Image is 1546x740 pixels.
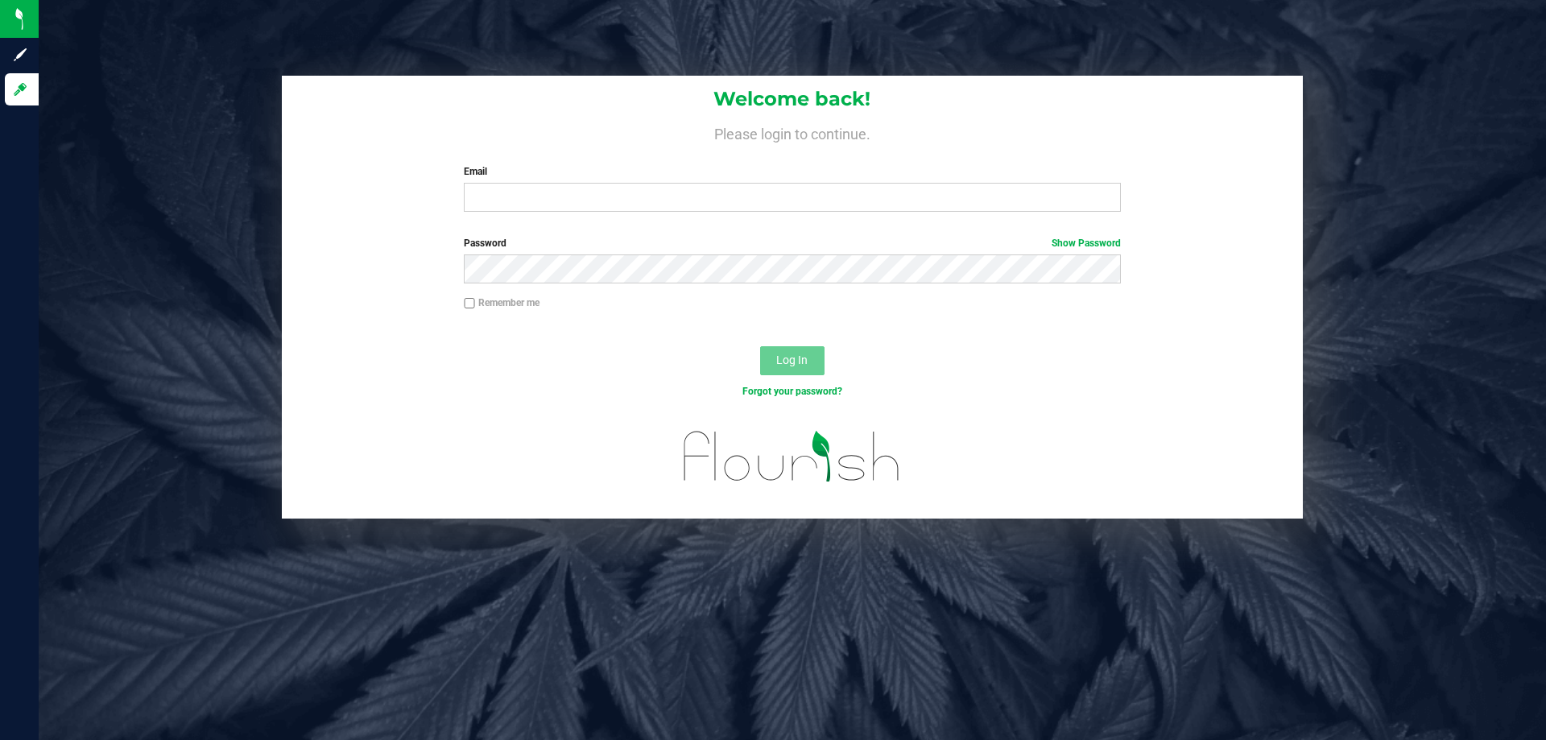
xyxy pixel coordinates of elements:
[742,386,842,397] a: Forgot your password?
[464,298,475,309] input: Remember me
[282,122,1303,142] h4: Please login to continue.
[464,164,1120,179] label: Email
[760,346,825,375] button: Log In
[664,415,920,498] img: flourish_logo.svg
[12,47,28,63] inline-svg: Sign up
[464,238,506,249] span: Password
[282,89,1303,110] h1: Welcome back!
[464,296,539,310] label: Remember me
[12,81,28,97] inline-svg: Log in
[776,353,808,366] span: Log In
[1052,238,1121,249] a: Show Password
